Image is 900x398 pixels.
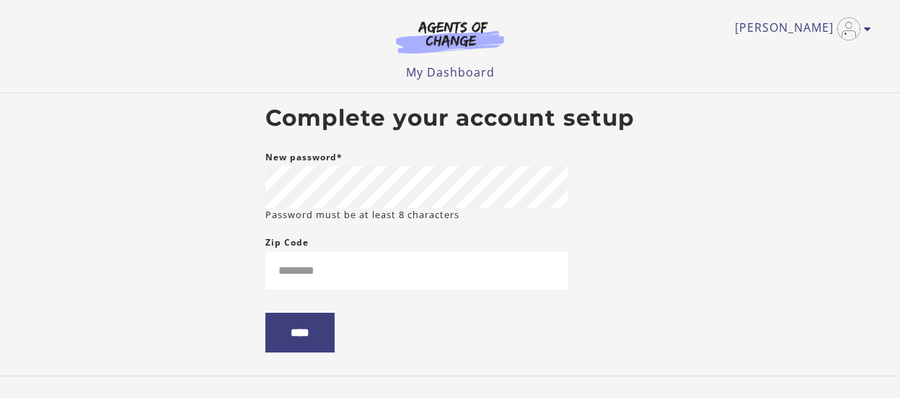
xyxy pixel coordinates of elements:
a: Toggle menu [735,17,864,40]
img: Agents of Change Logo [381,20,519,53]
small: Password must be at least 8 characters [265,208,459,222]
a: My Dashboard [406,64,495,80]
h2: Complete your account setup [265,105,635,132]
label: New password* [265,149,343,166]
label: Zip Code [265,234,309,251]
